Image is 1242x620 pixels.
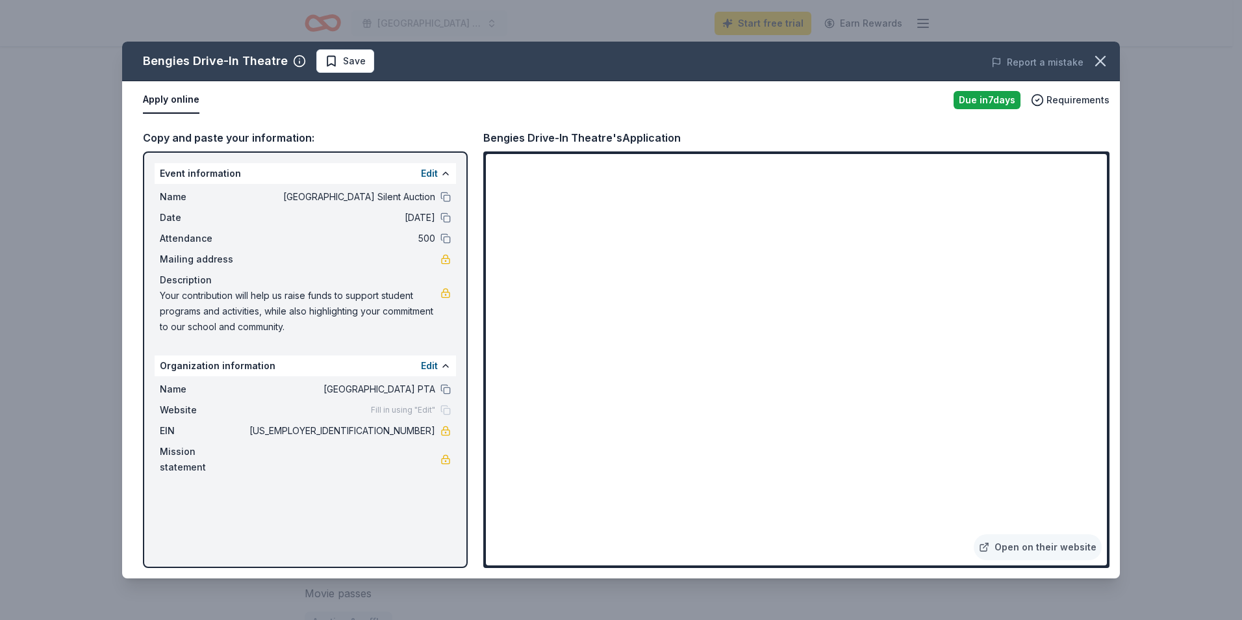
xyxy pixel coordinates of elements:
[143,86,199,114] button: Apply online
[160,272,451,288] div: Description
[247,231,435,246] span: 500
[160,210,247,226] span: Date
[371,405,435,415] span: Fill in using "Edit"
[316,49,374,73] button: Save
[160,288,440,335] span: Your contribution will help us raise funds to support student programs and activities, while also...
[954,91,1020,109] div: Due in 7 days
[160,444,247,475] span: Mission statement
[1031,92,1109,108] button: Requirements
[991,55,1084,70] button: Report a mistake
[160,231,247,246] span: Attendance
[421,358,438,374] button: Edit
[143,129,468,146] div: Copy and paste your information:
[160,252,247,267] span: Mailing address
[247,189,435,205] span: [GEOGRAPHIC_DATA] Silent Auction
[421,166,438,181] button: Edit
[247,423,435,439] span: [US_EMPLOYER_IDENTIFICATION_NUMBER]
[155,355,456,376] div: Organization information
[247,210,435,226] span: [DATE]
[143,51,288,71] div: Bengies Drive-In Theatre
[160,402,247,418] span: Website
[160,381,247,397] span: Name
[343,53,366,69] span: Save
[247,381,435,397] span: [GEOGRAPHIC_DATA] PTA
[974,534,1102,560] a: Open on their website
[160,423,247,439] span: EIN
[160,189,247,205] span: Name
[155,163,456,184] div: Event information
[1046,92,1109,108] span: Requirements
[483,129,681,146] div: Bengies Drive-In Theatre's Application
